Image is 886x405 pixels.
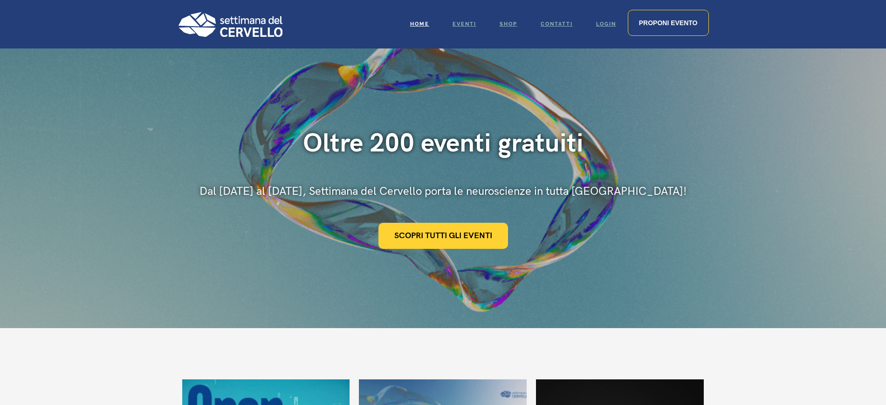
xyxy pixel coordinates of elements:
[628,10,709,36] a: Proponi evento
[541,21,573,27] span: Contatti
[410,21,429,27] span: Home
[199,184,687,199] div: Dal [DATE] al [DATE], Settimana del Cervello porta le neuroscienze in tutta [GEOGRAPHIC_DATA]!
[453,21,476,27] span: Eventi
[596,21,616,27] span: Login
[639,19,698,27] span: Proponi evento
[378,223,508,249] a: Scopri tutti gli eventi
[500,21,517,27] span: Shop
[178,12,282,37] img: Logo
[199,128,687,160] div: Oltre 200 eventi gratuiti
